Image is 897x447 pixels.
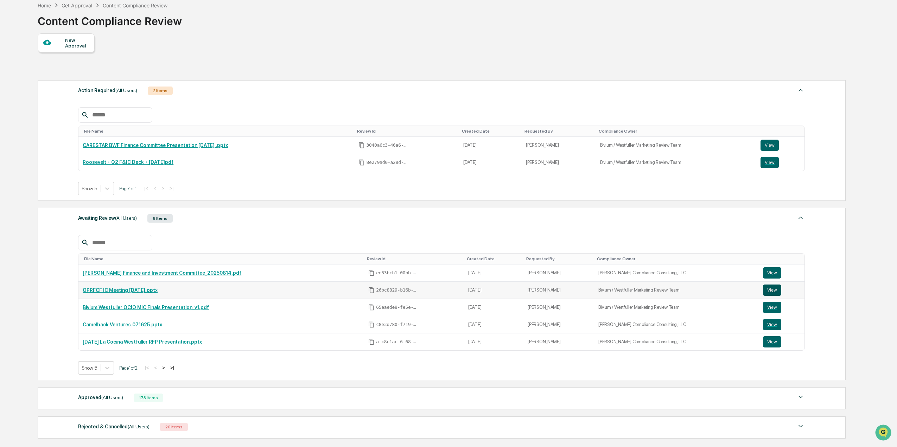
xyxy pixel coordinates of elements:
iframe: Open customer support [874,424,893,443]
div: Content Compliance Review [103,2,167,8]
button: > [159,185,166,191]
td: [PERSON_NAME] Compliance Consulting, LLC [594,333,759,350]
a: View [761,157,800,168]
a: Roosevelt・Q2 F&IC Deck・[DATE]pdf [83,159,173,165]
button: >| [167,185,176,191]
td: [DATE] [459,154,522,171]
span: 3040a6c3-46a6-4967-bb2b-85f2d937caf2 [366,142,408,148]
button: View [763,267,781,279]
button: < [152,185,159,191]
span: c8e3d780-f719-41d7-84c3-a659409448a4 [376,322,418,327]
td: [PERSON_NAME] [522,154,596,171]
div: Toggle SortBy [462,129,519,134]
span: Attestations [58,88,87,95]
span: Preclearance [14,88,45,95]
div: Get Approval [62,2,92,8]
td: [DATE] [464,316,523,333]
span: Copy Id [358,159,365,166]
span: Copy Id [358,142,365,148]
div: Toggle SortBy [526,256,591,261]
td: [DATE] [464,264,523,282]
div: 173 Items [134,394,163,402]
div: Toggle SortBy [524,129,593,134]
div: Toggle SortBy [367,256,461,261]
span: Copy Id [368,287,375,293]
img: caret [796,213,805,222]
span: afc8c1ac-6f68-4627-999b-d97b3a6d8081 [376,339,418,345]
img: caret [796,86,805,94]
div: Toggle SortBy [599,129,753,134]
span: 65eaede8-fe5e-4260-af10-9dce62e1bd46 [376,305,418,310]
div: Start new chat [24,53,115,60]
a: View [761,140,800,151]
div: Awaiting Review [78,213,137,223]
button: >| [168,365,176,371]
span: Data Lookup [14,102,44,109]
span: Page 1 of 1 [119,186,137,191]
img: caret [796,393,805,401]
div: Content Compliance Review [38,9,182,27]
span: 8e279ad0-a28d-46d3-996c-bb4558ac32a4 [366,160,408,165]
span: Copy Id [368,321,375,328]
div: Approved [78,393,123,402]
div: Toggle SortBy [84,256,361,261]
span: Copy Id [368,304,375,311]
div: Toggle SortBy [357,129,456,134]
img: 1746055101610-c473b297-6a78-478c-a979-82029cc54cd1 [7,53,20,66]
td: Bivium / Westfuller Marketing Review Team [594,282,759,299]
a: View [763,302,800,313]
button: View [763,319,781,330]
div: Toggle SortBy [764,256,802,261]
span: Page 1 of 2 [119,365,138,371]
button: |< [142,185,150,191]
td: [PERSON_NAME] [523,299,594,316]
a: [PERSON_NAME] Finance and Investment Committee_20250814.pdf [83,270,241,276]
td: [DATE] [459,137,522,154]
span: ee33bcb1-00bb-4953-8e48-e6347aea8f21 [376,270,418,276]
a: 🔎Data Lookup [4,99,47,111]
div: 20 Items [160,423,188,431]
div: 🗄️ [51,89,57,95]
a: OPRFCF IC Meeting [DATE].pptx [83,287,158,293]
img: caret [796,422,805,430]
div: 🔎 [7,102,13,108]
div: Toggle SortBy [597,256,756,261]
a: 🖐️Preclearance [4,85,48,98]
p: How can we help? [7,14,128,26]
div: Toggle SortBy [762,129,801,134]
a: CARESTAR BWF Finance Committee Presentation [DATE] .pptx [83,142,228,148]
td: [PERSON_NAME] [522,137,596,154]
button: View [761,140,779,151]
span: Copy Id [368,270,375,276]
span: (All Users) [128,424,149,429]
div: Action Required [78,86,137,95]
span: Pylon [70,119,85,124]
span: Copy Id [368,339,375,345]
a: View [763,267,800,279]
td: Bivium / Westfuller Marketing Review Team [594,299,759,316]
button: > [160,365,167,371]
td: [PERSON_NAME] [523,264,594,282]
div: 2 Items [148,87,173,95]
td: [PERSON_NAME] [523,316,594,333]
td: [PERSON_NAME] Compliance Consulting, LLC [594,264,759,282]
button: |< [143,365,151,371]
a: Powered byPylon [50,119,85,124]
span: (All Users) [115,215,137,221]
td: Bivium / Westfuller Marketing Review Team [596,154,756,171]
a: View [763,319,800,330]
input: Clear [18,32,116,39]
a: Bivium Westfuller OCIO MIC Finals Presentation_v1.pdf [83,305,209,310]
span: (All Users) [115,88,137,93]
td: [DATE] [464,282,523,299]
div: We're offline, we'll be back soon [24,60,92,66]
td: [DATE] [464,333,523,350]
div: Toggle SortBy [84,129,351,134]
td: [DATE] [464,299,523,316]
button: View [763,285,781,296]
span: 26bc8829-b16b-4363-a224-b3a9a7c40805 [376,287,418,293]
div: 🖐️ [7,89,13,95]
div: Rejected & Cancelled [78,422,149,431]
div: Home [38,2,51,8]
